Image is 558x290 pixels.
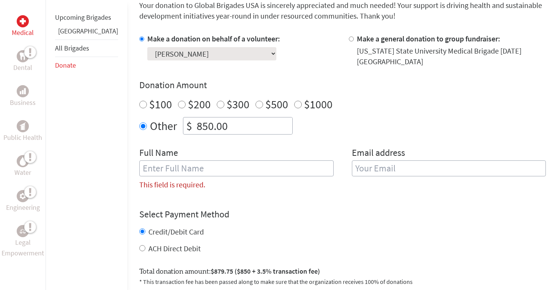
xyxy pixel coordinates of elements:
[12,27,34,38] p: Medical
[12,15,34,38] a: MedicalMedical
[17,85,29,97] div: Business
[13,62,32,73] p: Dental
[58,27,118,35] a: [GEOGRAPHIC_DATA]
[20,18,26,24] img: Medical
[17,190,29,202] div: Engineering
[14,155,31,178] a: WaterWater
[183,117,195,134] div: $
[55,26,118,40] li: Guatemala
[55,57,118,74] li: Donate
[17,155,29,167] div: Water
[147,34,280,43] label: Make a donation on behalf of a volunteer:
[139,147,178,160] label: Full Name
[357,46,546,67] div: [US_STATE] State University Medical Brigade [DATE] [GEOGRAPHIC_DATA]
[352,160,546,176] input: Your Email
[149,97,172,111] label: $100
[20,88,26,94] img: Business
[150,117,177,135] label: Other
[265,97,288,111] label: $500
[17,50,29,62] div: Dental
[148,244,201,253] label: ACH Direct Debit
[17,15,29,27] div: Medical
[14,167,31,178] p: Water
[10,85,36,108] a: BusinessBusiness
[3,120,42,143] a: Public HealthPublic Health
[6,190,40,213] a: EngineeringEngineering
[139,79,546,91] h4: Donation Amount
[139,160,334,176] input: Enter Full Name
[139,179,205,190] label: This field is required.
[2,225,44,258] a: Legal EmpowermentLegal Empowerment
[55,44,89,52] a: All Brigades
[195,117,292,134] input: Enter Amount
[17,225,29,237] div: Legal Empowerment
[10,97,36,108] p: Business
[227,97,249,111] label: $300
[352,147,405,160] label: Email address
[20,229,26,233] img: Legal Empowerment
[139,277,546,286] p: * This transaction fee has been passed along to make sure that the organization receives 100% of ...
[139,266,320,277] label: Total donation amount:
[55,13,111,22] a: Upcoming Brigades
[20,122,26,130] img: Public Health
[148,227,204,236] label: Credit/Debit Card
[20,193,26,199] img: Engineering
[13,50,32,73] a: DentalDental
[211,267,320,276] span: $879.75 ($850 + 3.5% transaction fee)
[2,237,44,258] p: Legal Empowerment
[20,52,26,60] img: Dental
[6,202,40,213] p: Engineering
[55,9,118,26] li: Upcoming Brigades
[3,132,42,143] p: Public Health
[139,208,546,220] h4: Select Payment Method
[20,157,26,165] img: Water
[357,34,500,43] label: Make a general donation to group fundraiser:
[55,61,76,70] a: Donate
[55,40,118,57] li: All Brigades
[188,97,211,111] label: $200
[17,120,29,132] div: Public Health
[304,97,333,111] label: $1000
